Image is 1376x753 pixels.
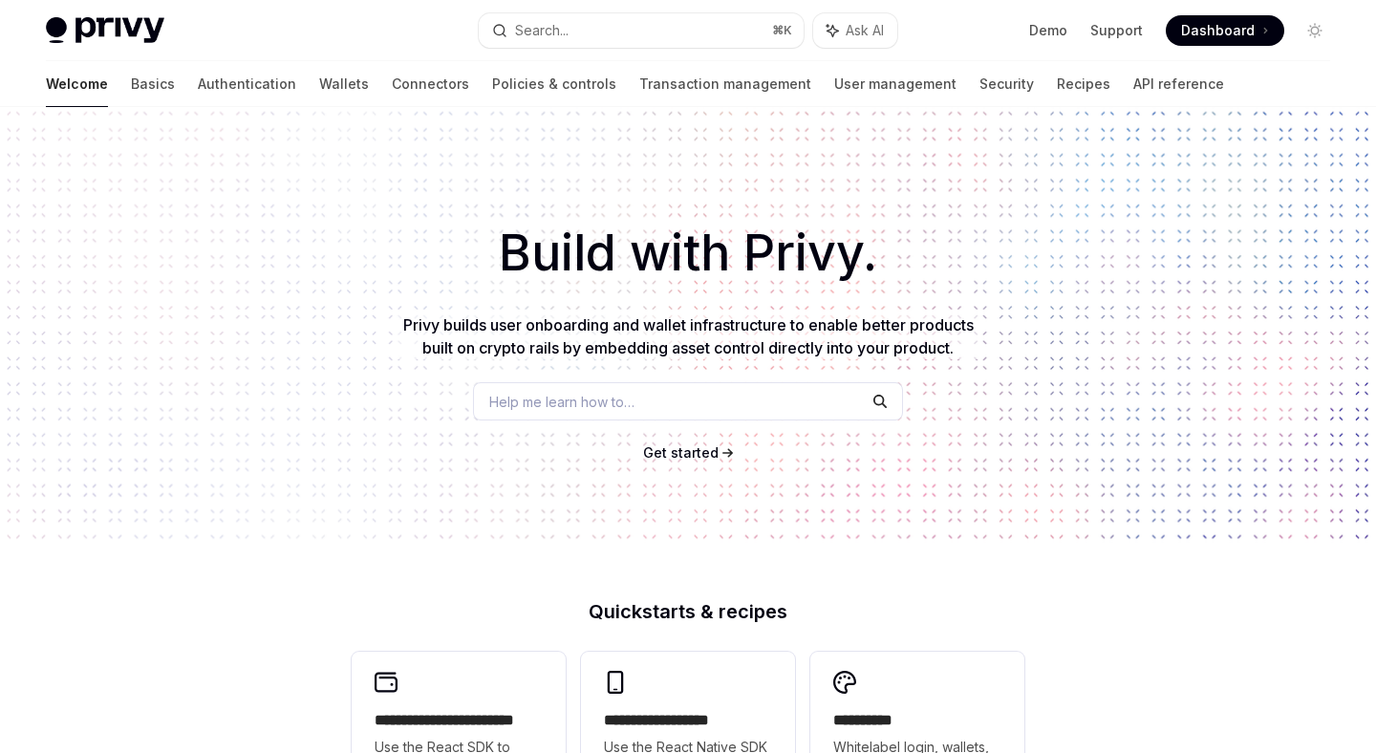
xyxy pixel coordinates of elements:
button: Search...⌘K [479,13,803,48]
a: Support [1090,21,1143,40]
div: Search... [515,19,569,42]
a: API reference [1133,61,1224,107]
a: Basics [131,61,175,107]
span: Get started [643,444,719,461]
a: Authentication [198,61,296,107]
button: Toggle dark mode [1300,15,1330,46]
h2: Quickstarts & recipes [352,602,1024,621]
a: Transaction management [639,61,811,107]
span: ⌘ K [772,23,792,38]
img: light logo [46,17,164,44]
a: Wallets [319,61,369,107]
a: User management [834,61,957,107]
span: Privy builds user onboarding and wallet infrastructure to enable better products built on crypto ... [403,315,974,357]
a: Dashboard [1166,15,1284,46]
span: Ask AI [846,21,884,40]
span: Dashboard [1181,21,1255,40]
a: Recipes [1057,61,1110,107]
a: Policies & controls [492,61,616,107]
h1: Build with Privy. [31,216,1345,290]
a: Welcome [46,61,108,107]
span: Help me learn how to… [489,392,634,412]
button: Ask AI [813,13,897,48]
a: Get started [643,443,719,463]
a: Demo [1029,21,1067,40]
a: Connectors [392,61,469,107]
a: Security [979,61,1034,107]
